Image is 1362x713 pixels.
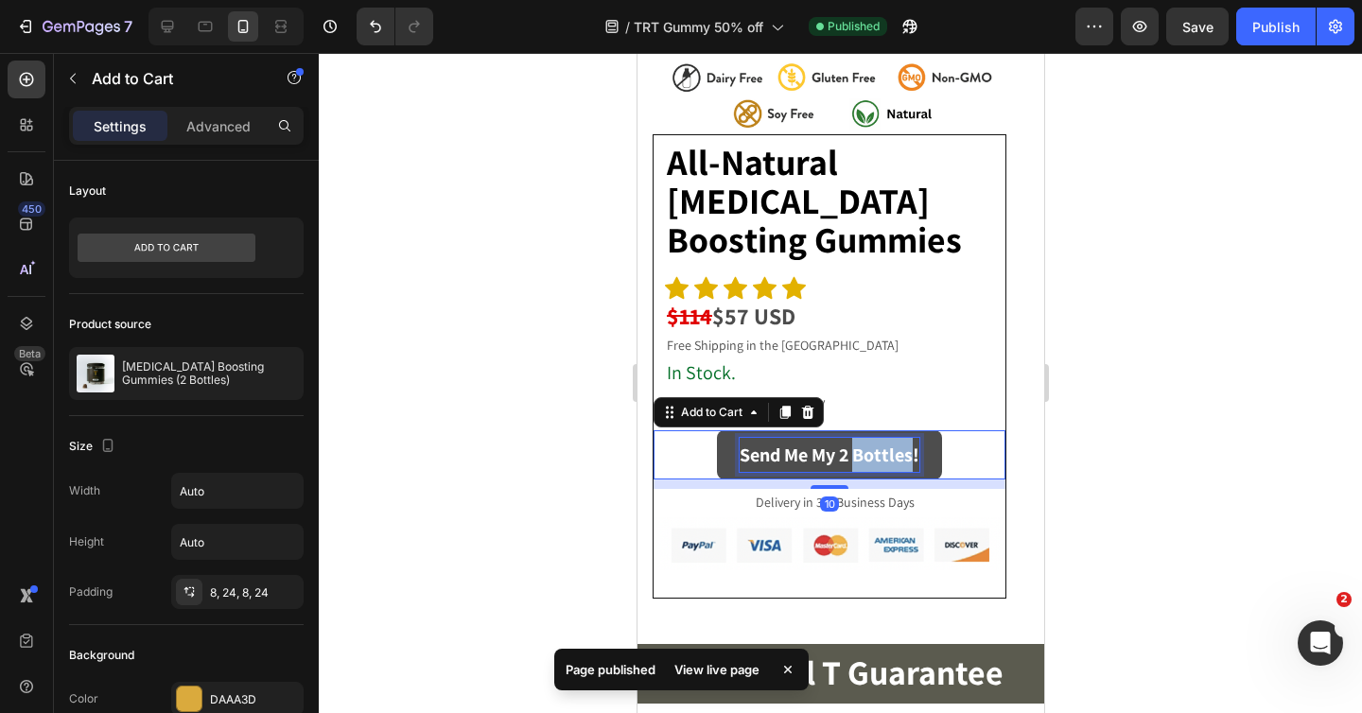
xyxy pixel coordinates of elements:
button: Save [1166,8,1229,45]
div: Color [69,690,98,707]
p: Add to Cart [92,67,253,90]
div: Layout [69,183,106,200]
div: Rich Text Editor. Editing area: main [102,385,282,419]
img: gempages_493376303941026933-95aa2fd2-5e8e-4c44-99a5-62ee86a424d5.png [16,464,368,517]
div: 10 [183,443,201,459]
iframe: Intercom live chat [1298,620,1343,666]
span: Save [1182,19,1214,35]
strong: $114 [29,248,75,278]
div: DAAA3D [210,691,299,708]
div: Publish [1252,17,1300,37]
div: View live page [663,656,771,683]
div: Undo/Redo [357,8,433,45]
div: Product source [69,316,151,333]
strong: All-Natural [MEDICAL_DATA] Boosting Gummies [29,85,324,210]
button: Send Me My 2 Bottles! [79,377,305,426]
strong: $57 USD [75,248,158,278]
div: Beta [14,346,45,361]
div: 450 [18,201,45,217]
img: product feature img [77,355,114,392]
p: Delivery in 3-5 Business Days [29,438,366,461]
div: Height [69,533,104,550]
p: 60 Gummies - 30 Day Supply [29,338,366,361]
div: 8, 24, 8, 24 [210,584,299,601]
strong: The Total T Guarantee [42,597,366,641]
span: TRT Gummy 50% off [634,17,763,37]
span: Free Shipping in the [GEOGRAPHIC_DATA] [29,284,261,301]
p: Send Me My 2 Bottles! [102,385,282,419]
div: Width [69,482,100,499]
button: Publish [1236,8,1316,45]
div: Add to Cart [40,351,109,368]
span: 2 [1336,592,1352,607]
div: Background [69,647,134,664]
span: In Stock. [29,307,98,332]
div: Padding [69,583,113,600]
p: Settings [94,116,147,136]
p: [MEDICAL_DATA] Boosting Gummies (2 Bottles) [122,360,296,387]
button: 7 [8,8,141,45]
p: Page published [566,660,655,679]
div: Rich Text Editor. Editing area: main [27,252,368,279]
span: / [625,17,630,37]
iframe: Design area [637,53,1044,713]
div: Size [69,434,119,460]
span: Published [828,18,880,35]
input: Auto [172,525,303,559]
input: Auto [172,474,303,508]
p: 7 [124,15,132,38]
p: Advanced [186,116,251,136]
